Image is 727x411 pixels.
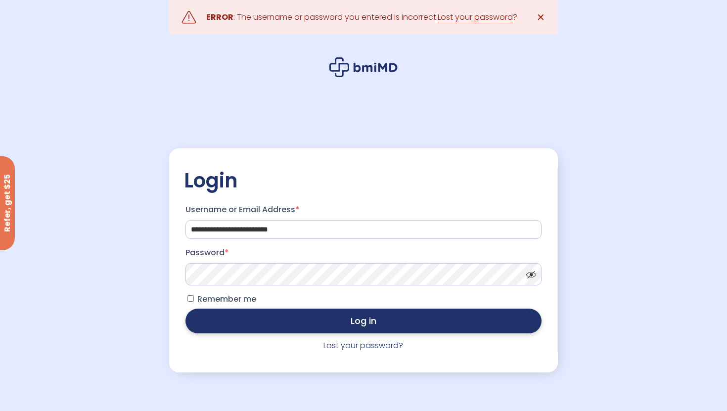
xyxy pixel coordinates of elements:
[197,293,256,305] span: Remember me
[187,295,194,302] input: Remember me
[531,7,550,27] a: ✕
[185,202,542,218] label: Username or Email Address
[438,11,513,23] a: Lost your password
[185,245,542,261] label: Password
[185,309,542,333] button: Log in
[206,10,517,24] div: : The username or password you entered is incorrect. ?
[206,11,233,23] strong: ERROR
[323,340,403,351] a: Lost your password?
[537,10,545,24] span: ✕
[184,168,543,193] h2: Login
